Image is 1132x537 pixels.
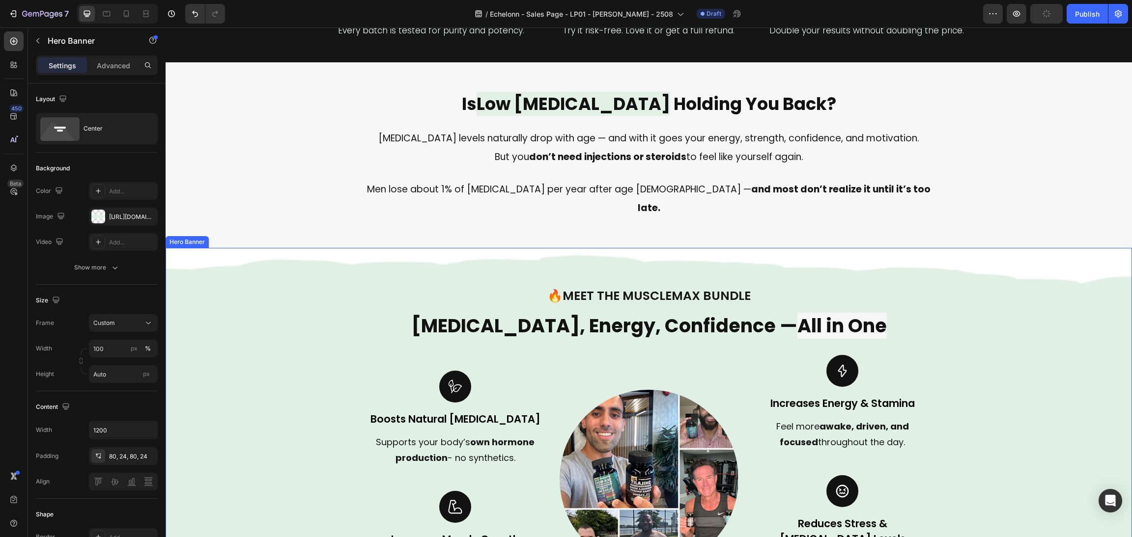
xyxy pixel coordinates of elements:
button: Custom [89,314,158,332]
p: Advanced [97,60,130,71]
img: gempages_545224320612303933-aa7577de-91b5-48cc-b8cb-f242f32c8322.svg [661,448,693,480]
div: Image [36,210,67,223]
p: 7 [64,8,69,20]
span: Meet the MuscleMax Bundle [397,260,585,277]
p: Settings [49,60,76,71]
strong: awake, driven, and focused [614,393,743,421]
button: Show more [36,259,158,276]
div: Padding [36,452,58,460]
div: Center [84,117,143,140]
input: px% [89,340,158,357]
p: [MEDICAL_DATA] levels naturally drop with age — and with it goes your energy, strength, confidenc... [190,102,777,120]
div: Open Intercom Messenger [1099,489,1122,512]
button: 7 [4,4,73,24]
div: Shape [36,510,54,519]
input: Auto [89,421,157,439]
img: gempages_545224320612303933-ee7573dc-7d1c-4c98-a914-b92f5dcc131b.svg [274,463,306,495]
p: Reduces Stress & [MEDICAL_DATA] Levels [589,488,765,519]
p: Hero Banner [48,35,131,47]
div: [URL][DOMAIN_NAME] [109,213,155,221]
div: Show more [74,263,120,272]
button: % [128,343,140,354]
p: Boosts Natural [MEDICAL_DATA] [201,384,378,400]
span: / [485,9,488,19]
div: % [145,344,151,353]
p: Increases Energy & Stamina [589,368,765,384]
div: Color [36,185,65,198]
span: All in One [632,285,721,311]
strong: and most don’t realize it until it’s too late. [472,155,765,187]
label: Width [36,344,52,353]
input: px [89,365,158,383]
div: Publish [1075,9,1100,19]
label: Frame [36,319,54,327]
p: Improves Muscle Growth [201,504,378,520]
div: Add... [109,238,155,247]
img: gempages_545224320612303933-4d51b059-4114-4a71-9beb-5c722a6e7a81.svg [661,327,693,359]
span: Custom [93,319,115,327]
div: Background [36,164,70,173]
div: Width [36,426,52,434]
div: Layout [36,93,69,106]
span: Low [MEDICAL_DATA] [311,64,505,88]
div: Video [36,236,65,249]
div: 450 [9,105,24,112]
p: Men lose about 1% of [MEDICAL_DATA] per year after age [DEMOGRAPHIC_DATA] — [190,153,777,190]
span: Supports your body’s - no synthetics. [210,408,369,436]
span: 🔥 [382,260,397,277]
button: px [142,343,154,354]
iframe: Design area [166,27,1132,537]
span: Draft [707,9,721,18]
h2: Is Holding You Back? [12,64,955,89]
label: Height [36,370,54,378]
div: 80, 24, 80, 24 [109,452,155,461]
div: Add... [109,187,155,196]
div: px [131,344,138,353]
img: gempages_545224320612303933-baf722dc-c9c5-42a3-b190-562060c4c3a5.svg [274,343,306,375]
strong: don’t need injections or steroids [364,123,521,136]
div: Beta [7,180,24,188]
span: Echelonn - Sales Page - LP01 - [PERSON_NAME] - 2508 [490,9,673,19]
div: Undo/Redo [185,4,225,24]
p: Feel more throughout the day. [589,391,765,423]
div: Hero Banner [2,210,41,219]
div: Align [36,477,50,486]
div: Content [36,401,72,414]
span: px [143,370,150,377]
h2: [MEDICAL_DATA], Energy, Confidence — [200,285,766,311]
div: Size [36,294,62,307]
button: Publish [1067,4,1108,24]
p: But you to feel like yourself again. [190,120,777,139]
